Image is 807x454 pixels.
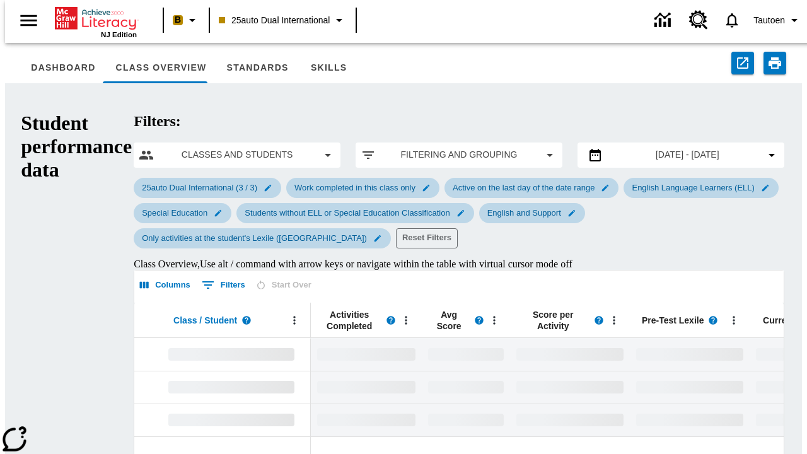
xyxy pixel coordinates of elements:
[164,148,310,161] span: Classes and Students
[748,9,807,32] button: Profile/Settings
[311,338,422,371] div: No Data,
[485,311,504,330] button: Open Menu
[237,311,256,330] button: Read more about Class / Student
[311,404,422,436] div: No Data,
[134,228,391,248] div: Edit Only activities at the student's Lexile (Reading) filter selected submenu item
[444,178,618,198] div: Edit Active on the last day of the date range filter selected submenu item
[516,309,589,332] span: Score per Activity
[134,233,374,243] span: Only activities at the student's Lexile ([GEOGRAPHIC_DATA])
[134,178,281,198] div: Edit 25auto Dual International (3 / 3) filter selected submenu item
[704,311,723,330] button: Read more about Pre-Test Lexile
[137,276,194,295] button: Select columns
[217,53,299,83] button: Standards
[583,148,779,163] button: Select the date range menu item
[753,14,785,27] span: Tautoen
[624,178,778,198] div: Edit English Language Learners (ELL) filter selected submenu item
[386,148,532,161] span: Filtering and Grouping
[10,2,47,39] button: Open side menu
[624,183,762,192] span: English Language Learners (ELL)
[479,203,585,223] div: Edit English and Support filter selected submenu item
[134,183,265,192] span: 25auto Dual International (3 / 3)
[168,9,205,32] button: Boost Class color is peach. Change class color
[139,148,335,163] button: Select classes and students menu item
[106,53,217,83] button: Class Overview
[480,208,569,218] span: English and Support
[716,4,748,37] a: Notifications
[763,52,786,74] button: Print
[731,52,754,74] button: Export to CSV
[286,178,439,198] div: Edit Work completed in this class only filter selected submenu item
[397,311,415,330] button: Open Menu
[134,259,784,270] div: Class Overview , Use alt / command with arrow keys or navigate within the table with virtual curs...
[173,315,237,326] span: Class / Student
[642,315,704,326] span: Pre-Test Lexile
[422,338,510,371] div: No Data,
[656,148,719,161] span: [DATE] - [DATE]
[236,203,473,223] div: Edit Students without ELL or Special Education Classification filter selected submenu item
[381,311,400,330] button: Read more about Activities Completed
[470,311,489,330] button: Read more about the Average score
[285,311,304,330] button: Open Menu
[428,309,470,332] span: Avg Score
[764,148,779,163] svg: Collapse Date Range Filter
[55,4,137,38] div: Home
[682,3,716,37] a: Resource Center, Will open in new tab
[317,309,381,332] span: Activities Completed
[287,183,423,192] span: Work completed in this class only
[361,148,557,163] button: Apply filters menu item
[724,311,743,330] button: Open Menu
[134,203,231,223] div: Edit Special Education filter selected submenu item
[219,14,330,27] span: 25auto Dual International
[605,311,624,330] button: Open Menu
[21,53,105,83] button: Dashboard
[134,113,784,130] h2: Filters:
[175,12,181,28] span: B
[299,53,359,83] button: Skills
[237,208,457,218] span: Students without ELL or Special Education Classification
[214,9,352,32] button: Class: 25auto Dual International, Select your class
[422,404,510,436] div: No Data,
[134,208,215,218] span: Special Education
[311,371,422,404] div: No Data,
[589,311,608,330] button: Read more about Score per Activity
[422,371,510,404] div: No Data,
[101,31,137,38] span: NJ Edition
[647,3,682,38] a: Data Center
[199,275,248,295] button: Show filters
[445,183,602,192] span: Active on the last day of the date range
